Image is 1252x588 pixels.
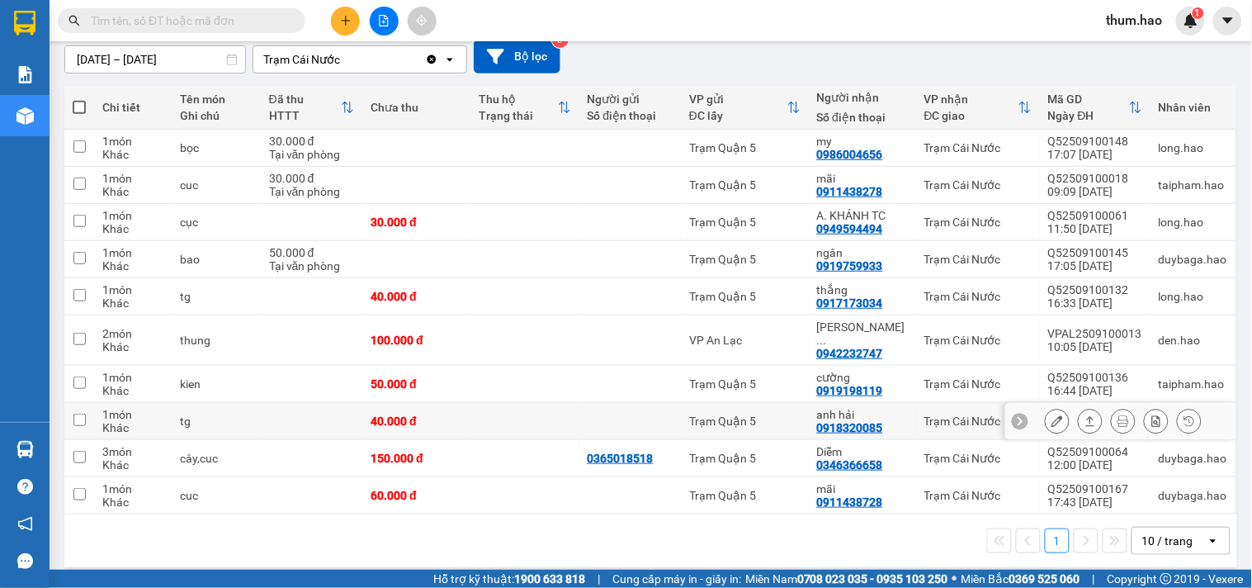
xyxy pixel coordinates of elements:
div: Khác [102,384,163,397]
span: message [17,553,33,569]
div: Ghi chú [180,109,253,122]
div: 1 món [102,246,163,259]
div: cuc [180,489,253,502]
div: Chưa thu [371,101,462,114]
div: duybaga.hao [1159,452,1227,465]
div: 10 / trang [1142,533,1193,549]
div: Trạm Cái Nước [924,489,1032,502]
div: 16:44 [DATE] [1048,384,1142,397]
div: Khác [102,496,163,509]
span: ⚪️ [952,576,957,582]
div: Khác [102,259,163,273]
div: long.hao [1159,216,1227,229]
span: file-add [378,15,390,26]
button: file-add [370,7,399,36]
div: duybaga.hao [1159,489,1227,502]
strong: 1900 633 818 [514,572,585,586]
div: Trạm Quận 5 [689,216,801,229]
th: Toggle SortBy [470,86,579,130]
div: Số điện thoại [588,109,673,122]
div: Trạm Cái Nước [924,141,1032,154]
span: search [69,15,80,26]
img: logo-vxr [14,11,35,36]
div: Người nhận [817,91,908,104]
div: Khác [102,458,163,472]
span: caret-down [1221,13,1235,28]
div: 150.000 đ [371,452,462,465]
div: Trạm Cái Nước [924,253,1032,266]
button: Bộ lọc [474,40,560,73]
div: Q52509100167 [1048,482,1142,496]
div: Trạm Cái Nước [924,334,1032,347]
div: Tại văn phòng [269,259,354,273]
div: Tên món [180,92,253,106]
div: my [817,135,908,148]
div: 0918320085 [817,421,883,434]
div: 2 món [102,327,163,340]
div: cây,cuc [180,452,253,465]
div: 1 món [102,482,163,496]
div: VP An Lạc [689,334,801,347]
div: 100.000 đ [371,334,462,347]
img: warehouse-icon [17,107,34,125]
div: Thu hộ [479,92,557,106]
div: 09:09 [DATE] [1048,185,1142,198]
div: Trạm Quận 5 [689,377,801,391]
div: 3 món [102,445,163,458]
div: Q52509100064 [1048,445,1142,458]
div: 30.000 đ [269,135,354,148]
div: bọc [180,141,253,154]
div: Tại văn phòng [269,185,354,198]
div: 50.000 đ [269,246,354,259]
input: Selected Trạm Cái Nước. [342,51,343,68]
div: Trạm Quận 5 [689,489,801,502]
div: 0365018518 [588,452,654,465]
div: 1 món [102,371,163,384]
div: Ngày ĐH [1048,109,1129,122]
div: mãi [817,172,908,185]
div: 1 món [102,283,163,296]
div: 30.000 đ [371,216,462,229]
div: Tại văn phòng [269,148,354,161]
div: bao [180,253,253,266]
div: 0919759933 [817,259,883,273]
svg: Clear value [425,53,438,66]
th: Toggle SortBy [916,86,1040,130]
div: 12:00 [DATE] [1048,458,1142,472]
div: A. KHÁNH TC [817,209,908,222]
span: question-circle [17,479,33,495]
span: Cung cấp máy in - giấy in: [612,570,741,588]
div: Trần Mộng Nghi [817,320,908,347]
div: ngân [817,246,908,259]
div: Trạm Cái Nước [924,178,1032,192]
div: tg [180,290,253,303]
th: Toggle SortBy [1040,86,1150,130]
span: | [598,570,600,588]
div: thung [180,334,253,347]
button: plus [331,7,360,36]
div: Trạm Quận 5 [689,452,801,465]
strong: 0708 023 035 - 0935 103 250 [797,572,948,586]
div: 0917173034 [817,296,883,310]
div: Khác [102,340,163,353]
div: 0949594494 [817,222,883,235]
span: notification [17,516,33,532]
div: long.hao [1159,290,1227,303]
div: long.hao [1159,141,1227,154]
strong: 0369 525 060 [1009,572,1080,586]
div: Trạm Cái Nước [924,216,1032,229]
div: Trạm Quận 5 [689,178,801,192]
div: Người gửi [588,92,673,106]
div: Số điện thoại [817,111,908,124]
input: Tìm tên, số ĐT hoặc mã đơn [91,12,286,30]
div: 0911438728 [817,496,883,509]
div: 1 món [102,172,163,185]
div: Q52509100136 [1048,371,1142,384]
div: Trạng thái [479,109,557,122]
div: Q52509100148 [1048,135,1142,148]
th: Toggle SortBy [261,86,362,130]
span: aim [416,15,428,26]
span: Miền Bắc [961,570,1080,588]
div: Khác [102,296,163,310]
div: Khác [102,222,163,235]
